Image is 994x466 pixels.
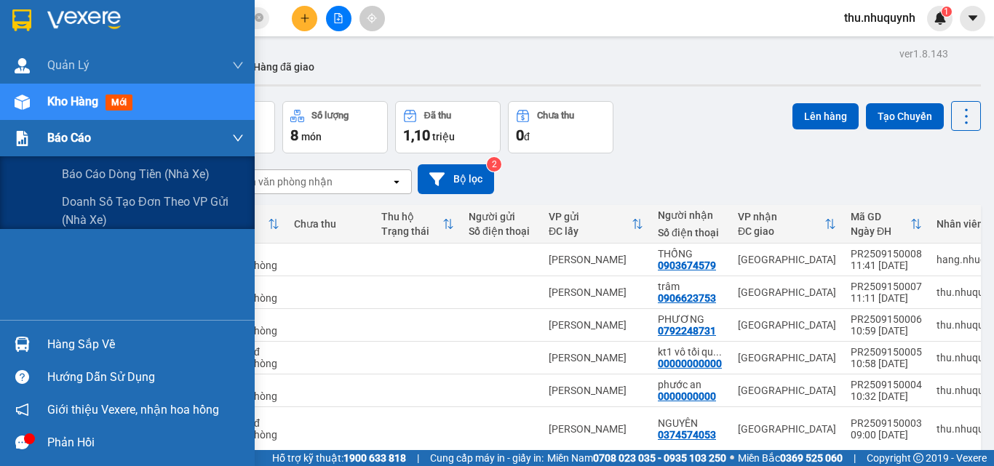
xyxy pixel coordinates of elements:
strong: 0708 023 035 - 0935 103 250 [593,452,726,464]
div: PR2509150007 [851,281,922,292]
div: 10:32 [DATE] [851,390,922,402]
div: Chưa thu [294,218,367,230]
img: warehouse-icon [15,58,30,73]
span: ⚪️ [730,455,734,461]
span: ... [713,346,722,358]
div: 10:59 [DATE] [851,325,922,337]
svg: open [391,176,402,188]
span: 8 [290,126,298,144]
th: Toggle SortBy [731,205,843,244]
div: kt1 vô tối qua trên ld [658,346,723,358]
div: PR2509150004 [851,379,922,390]
button: aim [359,6,385,31]
div: Ngày ĐH [851,225,910,237]
div: [GEOGRAPHIC_DATA] [738,319,836,331]
button: Đã thu1,10 triệu [395,101,501,153]
button: plus [292,6,317,31]
div: 0903674579 [658,260,716,271]
div: Chưa thu [537,111,574,121]
span: aim [367,13,377,23]
span: Miền Bắc [738,450,843,466]
span: | [417,450,419,466]
img: icon-new-feature [934,12,947,25]
th: Toggle SortBy [541,205,651,244]
th: Toggle SortBy [374,205,461,244]
span: 1 [944,7,949,17]
div: 11:11 [DATE] [851,292,922,304]
button: Bộ lọc [418,164,494,194]
div: [PERSON_NAME] [549,423,643,435]
div: Thu hộ [381,211,442,222]
div: [GEOGRAPHIC_DATA] [738,254,836,265]
div: [PERSON_NAME] [549,254,643,265]
div: PR2509150008 [851,248,922,260]
div: Số điện thoại [658,227,723,238]
div: ĐC giao [738,225,824,237]
span: Doanh số tạo đơn theo VP gửi (nhà xe) [62,193,244,229]
div: 10:58 [DATE] [851,358,922,369]
div: VP nhận [738,211,824,222]
div: [GEOGRAPHIC_DATA] [738,385,836,396]
div: [GEOGRAPHIC_DATA] [738,286,836,298]
div: PR2509150006 [851,313,922,325]
div: phước an [658,379,723,390]
div: PHƯƠNG [658,313,723,325]
span: món [301,131,322,142]
div: ver 1.8.143 [899,46,948,62]
div: Hàng sắp về [47,334,244,355]
div: 09:00 [DATE] [851,429,922,441]
div: ĐC lấy [549,225,632,237]
div: Số điện thoại [469,225,534,237]
div: 0000000000 [658,390,716,402]
div: Người gửi [469,211,534,222]
button: Chưa thu0đ [508,101,613,153]
div: Hướng dẫn sử dụng [47,366,244,388]
span: down [232,132,244,144]
button: file-add [326,6,351,31]
span: file-add [333,13,343,23]
strong: 0369 525 060 [780,452,843,464]
img: logo-vxr [12,9,31,31]
span: | [854,450,856,466]
div: Số lượng [311,111,349,121]
span: Hỗ trợ kỹ thuật: [272,450,406,466]
span: Báo cáo dòng tiền (nhà xe) [62,165,210,183]
div: trâm [658,281,723,292]
img: solution-icon [15,131,30,146]
span: Báo cáo [47,129,91,147]
span: Cung cấp máy in - giấy in: [430,450,544,466]
img: warehouse-icon [15,337,30,352]
span: down [232,60,244,71]
span: close-circle [255,13,263,22]
div: Chọn văn phòng nhận [232,174,333,189]
div: THỐNG [658,248,723,260]
span: 1,10 [403,126,430,144]
div: [PERSON_NAME] [549,385,643,396]
span: thu.nhuquynh [832,9,927,27]
span: close-circle [255,12,263,25]
div: Trạng thái [381,225,442,237]
button: Tạo Chuyến [866,103,944,129]
div: Mã GD [851,211,910,222]
span: plus [300,13,310,23]
span: Quản Lý [47,56,90,74]
div: 0906623753 [658,292,716,304]
span: caret-down [966,12,979,25]
span: Kho hàng [47,95,98,108]
span: notification [15,403,29,417]
button: Lên hàng [792,103,859,129]
div: [PERSON_NAME] [549,352,643,363]
div: PR2509150005 [851,346,922,358]
div: Đã thu [424,111,451,121]
button: caret-down [960,6,985,31]
sup: 1 [942,7,952,17]
div: [GEOGRAPHIC_DATA] [738,352,836,363]
span: triệu [432,131,455,142]
span: mới [106,95,132,111]
div: Phản hồi [47,432,244,454]
strong: 1900 633 818 [343,452,406,464]
sup: 2 [487,157,501,172]
span: copyright [913,453,923,463]
span: Giới thiệu Vexere, nhận hoa hồng [47,401,219,419]
span: 0 [516,126,524,144]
